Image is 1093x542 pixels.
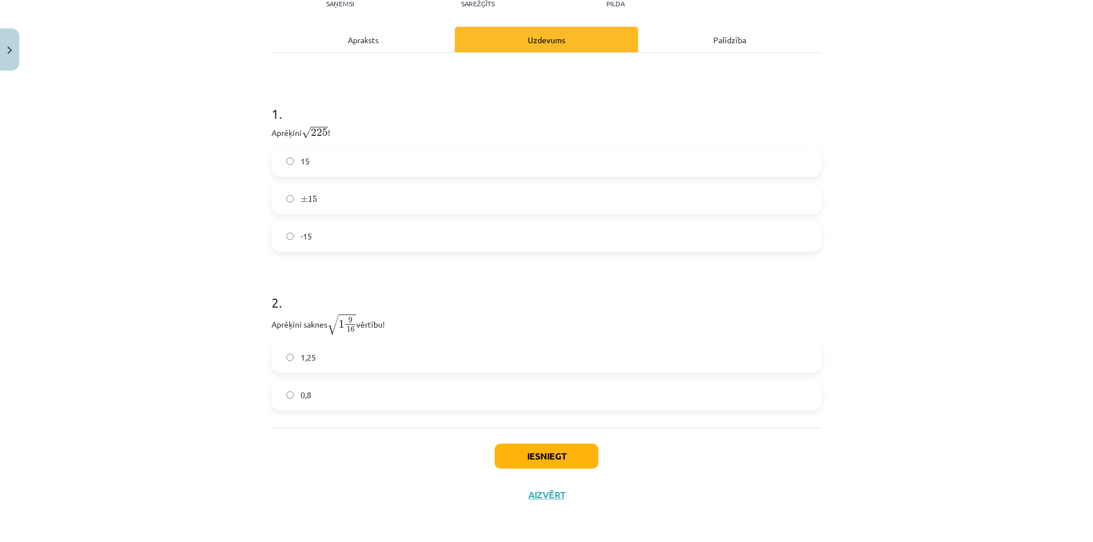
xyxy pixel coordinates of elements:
span: 9 [348,317,352,323]
p: Aprēķini ! [272,125,821,139]
div: Apraksts [272,27,455,52]
h1: 2 . [272,275,821,310]
span: √ [327,315,339,335]
span: 1 [339,320,344,328]
input: 15 [286,158,294,165]
button: Iesniegt [495,444,598,469]
span: √ [302,127,311,139]
span: 0,8 [301,389,311,401]
img: icon-close-lesson-0947bae3869378f0d4975bcd49f059093ad1ed9edebbc8119c70593378902aed.svg [7,47,12,54]
p: Aprēķini saknes vērtību! [272,313,821,336]
button: Aizvērt [525,489,568,500]
input: 1,25 [286,354,294,361]
span: ± [301,196,308,202]
span: 1,25 [301,351,316,363]
div: Palīdzība [638,27,821,52]
h1: 1 . [272,86,821,121]
div: Uzdevums [455,27,638,52]
span: 225 [311,129,328,136]
span: -15 [301,230,312,242]
span: 15 [308,196,317,202]
span: 16 [347,326,355,332]
input: -15 [286,233,294,240]
input: 0,8 [286,391,294,399]
span: 15 [301,155,310,167]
